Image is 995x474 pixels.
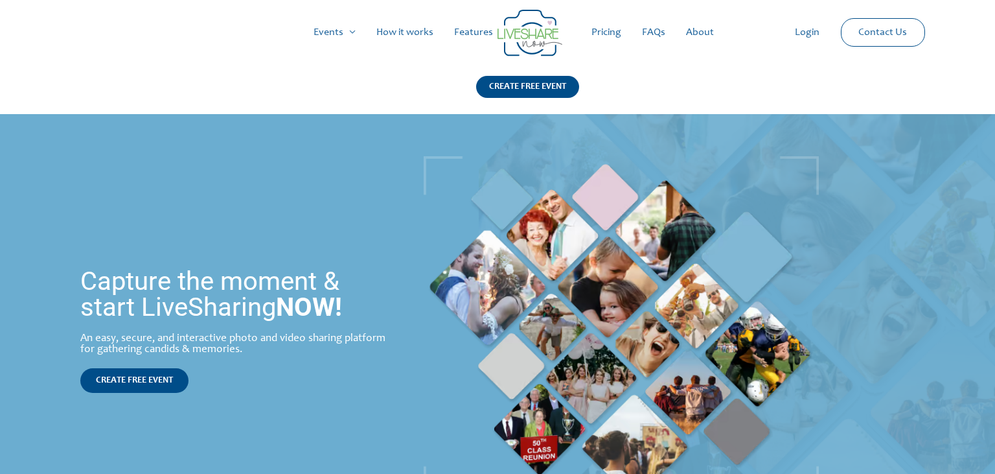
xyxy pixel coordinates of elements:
span: CREATE FREE EVENT [96,376,173,385]
img: Group 14 | Live Photo Slideshow for Events | Create Free Events Album for Any Occasion [497,10,562,56]
a: Events [303,12,366,53]
div: An easy, secure, and interactive photo and video sharing platform for gathering candids & memories. [80,333,395,355]
a: Contact Us [848,19,917,46]
a: CREATE FREE EVENT [476,76,579,114]
a: FAQs [632,12,676,53]
a: Pricing [581,12,632,53]
a: Login [784,12,830,53]
strong: NOW! [276,292,342,322]
a: About [676,12,724,53]
a: How it works [366,12,444,53]
div: CREATE FREE EVENT [476,76,579,98]
a: CREATE FREE EVENT [80,368,189,393]
nav: Site Navigation [23,12,972,53]
h1: Capture the moment & start LiveSharing [80,268,395,320]
a: Features [444,12,503,53]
